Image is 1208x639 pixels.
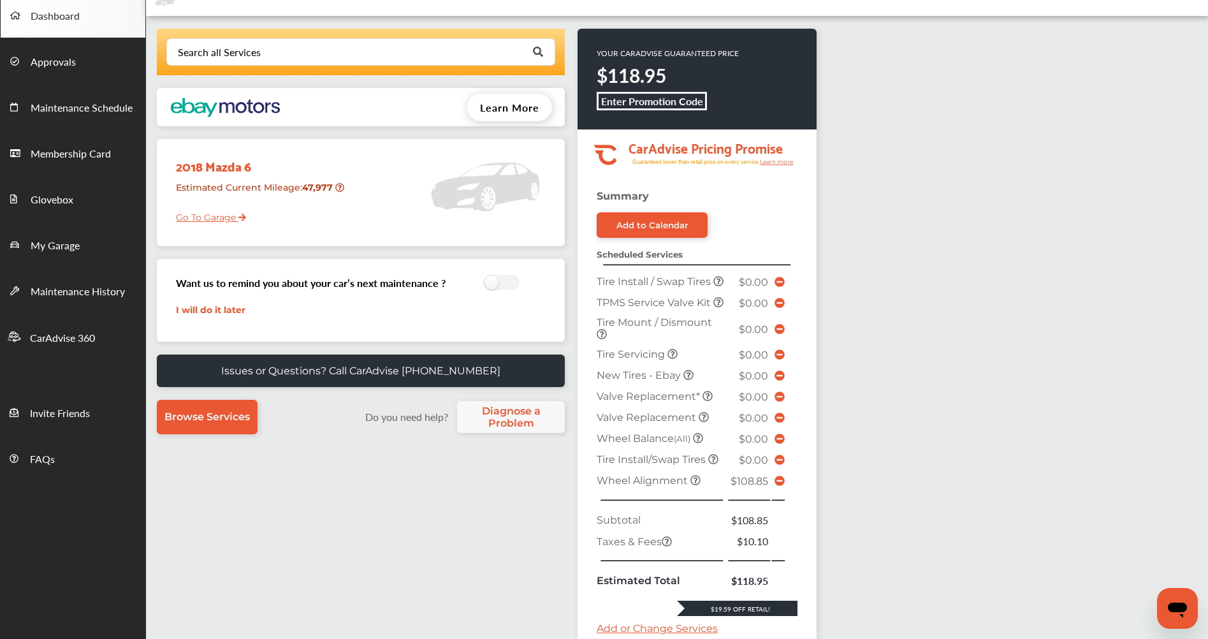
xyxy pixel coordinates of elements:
div: $19.59 Off Retail! [677,605,797,613]
span: $0.00 [739,323,768,335]
a: Add to Calendar [597,212,708,238]
h3: Want us to remind you about your car’s next maintenance ? [176,275,446,290]
a: Browse Services [157,400,258,434]
span: Tire Servicing [597,348,667,360]
strong: $118.95 [597,62,666,89]
span: Maintenance Schedule [31,100,133,117]
td: Estimated Total [593,570,727,591]
a: Maintenance History [1,267,145,313]
div: Search all Services [178,47,261,57]
strong: Summary [597,190,649,202]
a: Go To Garage [166,202,246,226]
span: $0.00 [739,297,768,309]
td: $118.95 [727,570,771,591]
div: 2018 Mazda 6 [166,145,353,177]
span: $0.00 [739,349,768,361]
div: Estimated Current Mileage : [166,177,353,209]
small: (All) [674,434,690,444]
span: $0.00 [739,391,768,403]
span: FAQs [30,452,55,468]
label: Do you need help? [359,409,454,424]
span: Glovebox [31,192,73,209]
span: Wheel Alignment [597,474,690,487]
span: New Tires - Ebay [597,369,683,381]
b: Enter Promotion Code [601,94,703,108]
span: Browse Services [164,411,250,423]
div: Add to Calendar [616,220,688,230]
span: Tire Install/Swap Tires [597,453,708,466]
span: $108.85 [731,475,768,487]
img: placeholder_car.5a1ece94.svg [431,145,539,228]
span: Membership Card [31,146,111,163]
span: $0.00 [739,433,768,445]
a: Membership Card [1,129,145,175]
p: Issues or Questions? Call CarAdvise [PHONE_NUMBER] [221,365,500,377]
span: Approvals [31,54,76,71]
a: My Garage [1,221,145,267]
span: $0.00 [739,412,768,424]
span: TPMS Service Valve Kit [597,297,713,309]
a: Issues or Questions? Call CarAdvise [PHONE_NUMBER] [157,355,565,387]
span: Invite Friends [30,406,90,422]
span: Maintenance History [31,284,125,300]
span: Diagnose a Problem [463,405,558,429]
strong: Scheduled Services [597,249,683,260]
span: Wheel Balance [597,432,693,444]
span: $0.00 [739,454,768,466]
a: Diagnose a Problem [457,401,565,433]
span: Dashboard [31,8,80,25]
span: Taxes & Fees [597,536,672,548]
span: My Garage [31,238,80,254]
span: Tire Install / Swap Tires [597,275,713,288]
td: $10.10 [727,531,771,552]
span: $0.00 [739,276,768,288]
span: Tire Mount / Dismount [597,316,712,328]
tspan: Guaranteed lower than retail price on every service. [632,158,760,166]
a: Add or Change Services [597,622,718,635]
td: Subtotal [593,510,727,531]
td: $108.85 [727,510,771,531]
tspan: CarAdvise Pricing Promise [629,136,783,159]
a: I will do it later [176,304,245,316]
span: Learn More [480,100,539,115]
span: Valve Replacement* [597,390,702,402]
a: Maintenance Schedule [1,84,145,129]
tspan: Learn more [760,158,794,165]
span: $0.00 [739,370,768,382]
strong: 47,977 [302,182,335,193]
iframe: Button to launch messaging window [1157,588,1198,629]
span: Valve Replacement [597,411,699,423]
span: CarAdvise 360 [30,330,95,347]
a: Approvals [1,38,145,84]
a: Glovebox [1,175,145,221]
p: YOUR CARADVISE GUARANTEED PRICE [597,48,739,59]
